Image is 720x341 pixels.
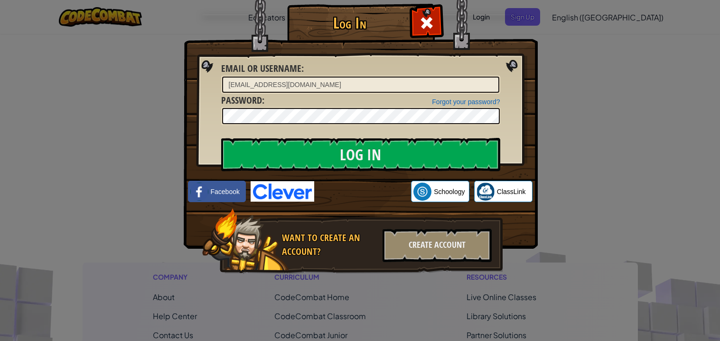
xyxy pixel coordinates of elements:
[497,187,526,196] span: ClassLink
[434,187,465,196] span: Schoology
[432,98,500,106] a: Forgot your password?
[190,183,208,201] img: facebook_small.png
[221,62,301,75] span: Email or Username
[314,181,411,202] iframe: Sign in with Google Button
[383,229,492,262] div: Create Account
[251,181,314,202] img: clever-logo-blue.png
[413,183,431,201] img: schoology.png
[221,62,304,76] label: :
[211,187,240,196] span: Facebook
[477,183,495,201] img: classlink-logo-small.png
[282,231,377,258] div: Want to create an account?
[221,94,262,107] span: Password
[221,94,264,107] label: :
[290,15,411,31] h1: Log In
[221,138,500,171] input: Log In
